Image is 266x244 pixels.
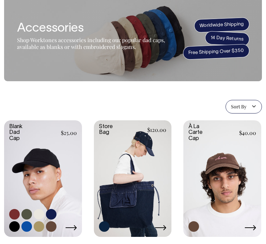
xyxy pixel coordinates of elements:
[194,17,249,33] span: Worldwide Shipping
[231,103,247,110] span: Sort By
[17,22,170,35] h1: Accessories
[17,36,165,50] span: Shop Worktones accessories including our popular dad caps, available as blanks or with embroidere...
[205,31,250,47] span: 14 Day Returns
[183,44,249,60] span: Free Shipping Over $350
